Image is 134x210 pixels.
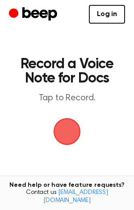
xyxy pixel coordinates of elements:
span: Contact us [5,189,129,205]
h1: Record a Voice Note for Docs [16,57,118,86]
a: Log in [89,5,125,24]
img: Beep Logo [54,118,80,145]
a: Beep [9,6,59,23]
a: [EMAIL_ADDRESS][DOMAIN_NAME] [43,189,108,204]
p: Tap to Record. [16,93,118,104]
